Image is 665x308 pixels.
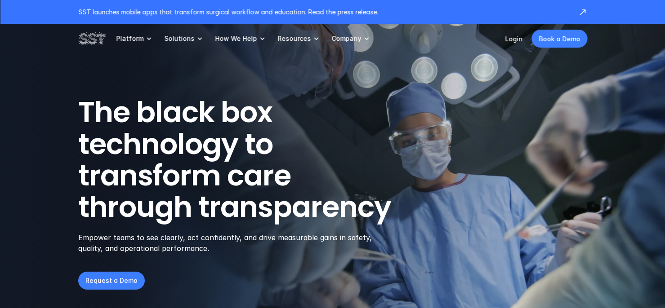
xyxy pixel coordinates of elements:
[78,232,384,254] p: Empower teams to see clearly, act confidently, and drive measurable gains in safety, quality, and...
[85,276,138,285] p: Request a Demo
[116,35,143,43] p: Platform
[531,30,587,48] a: Book a Demo
[78,7,569,17] p: SST launches mobile apps that transform surgical workflow and education. Read the press release.
[116,24,153,53] a: Platform
[78,272,145,290] a: Request a Demo
[215,35,257,43] p: How We Help
[164,35,194,43] p: Solutions
[331,35,361,43] p: Company
[78,97,434,223] h1: The black box technology to transform care through transparency
[78,31,105,46] img: SST logo
[277,35,311,43] p: Resources
[539,34,580,44] p: Book a Demo
[505,35,522,43] a: Login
